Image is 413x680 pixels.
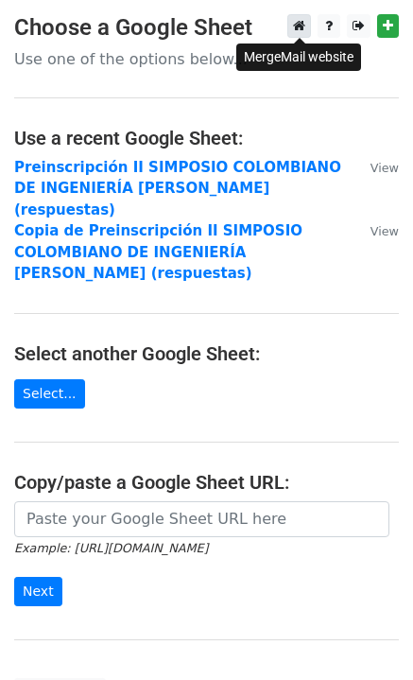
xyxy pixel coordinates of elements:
[14,501,389,537] input: Paste your Google Sheet URL here
[352,159,399,176] a: View
[14,471,399,494] h4: Copy/paste a Google Sheet URL:
[370,161,399,175] small: View
[14,342,399,365] h4: Select another Google Sheet:
[14,14,399,42] h3: Choose a Google Sheet
[14,222,302,282] a: Copia de Preinscripción II SIMPOSIO COLOMBIANO DE INGENIERÍA [PERSON_NAME] (respuestas)
[14,379,85,409] a: Select...
[370,224,399,238] small: View
[14,577,62,606] input: Next
[318,589,413,680] iframe: Chat Widget
[318,589,413,680] div: Widget de chat
[14,127,399,149] h4: Use a recent Google Sheet:
[14,49,399,69] p: Use one of the options below...
[236,44,361,71] div: MergeMail website
[14,541,208,555] small: Example: [URL][DOMAIN_NAME]
[352,222,399,239] a: View
[14,159,341,218] a: Preinscripción II SIMPOSIO COLOMBIANO DE INGENIERÍA [PERSON_NAME] (respuestas)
